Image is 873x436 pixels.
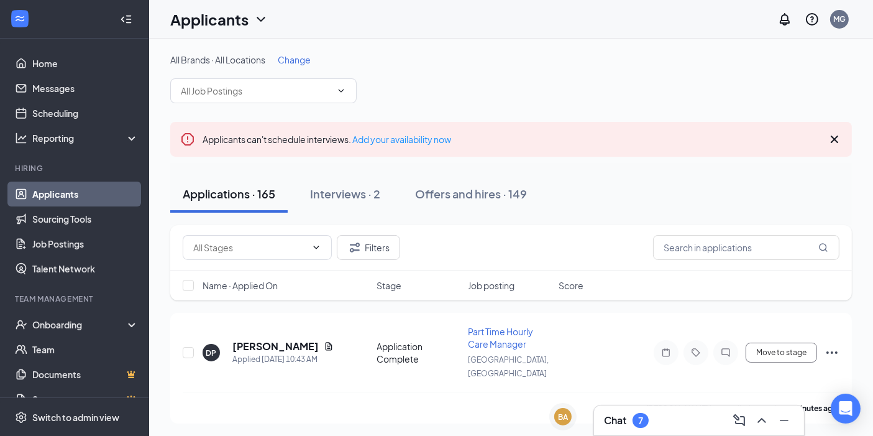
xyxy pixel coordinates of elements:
div: Application Complete [377,340,460,365]
svg: ChevronUp [754,413,769,428]
div: BA [558,412,568,422]
svg: Minimize [777,413,792,428]
svg: Error [180,132,195,147]
span: All Brands · All Locations [170,54,265,65]
h5: [PERSON_NAME] [232,340,319,353]
div: Onboarding [32,318,128,331]
div: Reporting [32,132,139,144]
h1: Applicants [170,9,249,30]
b: 3 minutes ago [788,404,838,413]
a: Sourcing Tools [32,206,139,231]
a: Add your availability now [352,134,451,145]
svg: Notifications [777,12,792,27]
button: ComposeMessage [729,410,749,430]
a: Applicants [32,182,139,206]
div: Hiring [15,163,136,174]
div: 7 [638,415,643,426]
svg: QuestionInfo [805,12,820,27]
button: Move to stage [746,343,817,363]
input: All Stages [193,241,306,254]
div: Open Intercom Messenger [831,394,861,424]
a: Messages [32,76,139,101]
a: Talent Network [32,256,139,281]
div: Applied [DATE] 10:43 AM [232,353,334,366]
a: Scheduling [32,101,139,126]
svg: ChatInactive [718,348,733,358]
svg: Cross [827,132,842,147]
div: Team Management [15,294,136,304]
a: DocumentsCrown [32,362,139,387]
div: Switch to admin view [32,411,119,424]
svg: WorkstreamLogo [14,12,26,25]
button: Filter Filters [337,235,400,260]
svg: ChevronDown [254,12,268,27]
svg: ChevronDown [311,243,321,253]
svg: Settings [15,411,27,424]
span: Applicants can't schedule interviews. [203,134,451,145]
svg: Document [324,341,334,351]
div: Interviews · 2 [310,186,380,202]
svg: ComposeMessage [732,413,747,428]
span: Stage [377,279,402,292]
span: Job posting [468,279,514,292]
svg: ChevronDown [336,86,346,96]
p: [PERSON_NAME] has applied more than . [646,403,839,414]
svg: Ellipses [825,345,839,360]
a: Team [32,337,139,362]
h3: Chat [604,414,626,427]
div: Offers and hires · 149 [415,186,527,202]
svg: Filter [347,240,362,255]
span: [GEOGRAPHIC_DATA], [GEOGRAPHIC_DATA] [468,355,549,378]
span: Score [559,279,583,292]
button: ChevronUp [752,410,772,430]
span: Name · Applied On [203,279,278,292]
a: SurveysCrown [32,387,139,412]
svg: MagnifyingGlass [818,243,828,253]
svg: Collapse [120,13,132,26]
svg: Tag [688,348,703,358]
input: Search in applications [653,235,839,260]
span: Part Time Hourly Care Manager [468,326,533,350]
a: Home [32,51,139,76]
button: Minimize [774,410,794,430]
span: Change [278,54,311,65]
svg: UserCheck [15,318,27,331]
div: DP [206,348,217,358]
div: Applications · 165 [183,186,275,202]
input: All Job Postings [181,84,331,98]
svg: Analysis [15,132,27,144]
div: MG [833,14,846,24]
a: Job Postings [32,231,139,256]
svg: Note [659,348,674,358]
